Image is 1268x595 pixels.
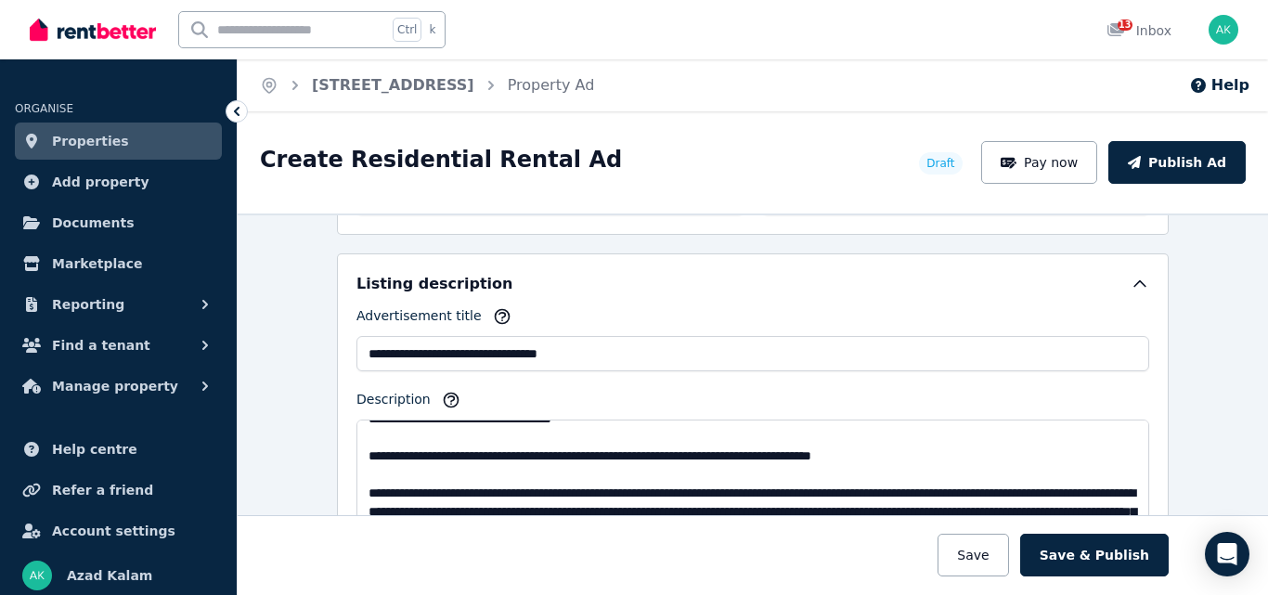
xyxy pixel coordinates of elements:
[52,334,150,356] span: Find a tenant
[15,431,222,468] a: Help centre
[15,204,222,241] a: Documents
[1189,74,1249,97] button: Help
[52,212,135,234] span: Documents
[238,59,616,111] nav: Breadcrumb
[52,293,124,316] span: Reporting
[1118,19,1132,31] span: 13
[393,18,421,42] span: Ctrl
[312,76,474,94] a: [STREET_ADDRESS]
[15,368,222,405] button: Manage property
[429,22,435,37] span: k
[356,306,482,332] label: Advertisement title
[15,123,222,160] a: Properties
[15,245,222,282] a: Marketplace
[67,564,152,587] span: Azad Kalam
[15,472,222,509] a: Refer a friend
[356,273,512,295] h5: Listing description
[52,375,178,397] span: Manage property
[15,286,222,323] button: Reporting
[52,252,142,275] span: Marketplace
[260,145,622,175] h1: Create Residential Rental Ad
[22,561,52,590] img: Azad Kalam
[52,438,137,460] span: Help centre
[15,163,222,200] a: Add property
[1106,21,1171,40] div: Inbox
[926,156,954,171] span: Draft
[356,390,431,416] label: Description
[981,141,1098,184] button: Pay now
[52,130,129,152] span: Properties
[508,76,595,94] a: Property Ad
[1020,534,1169,576] button: Save & Publish
[15,512,222,550] a: Account settings
[15,102,73,115] span: ORGANISE
[938,534,1008,576] button: Save
[1108,141,1246,184] button: Publish Ad
[52,171,149,193] span: Add property
[52,479,153,501] span: Refer a friend
[15,327,222,364] button: Find a tenant
[1205,532,1249,576] div: Open Intercom Messenger
[30,16,156,44] img: RentBetter
[52,520,175,542] span: Account settings
[1209,15,1238,45] img: Azad Kalam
